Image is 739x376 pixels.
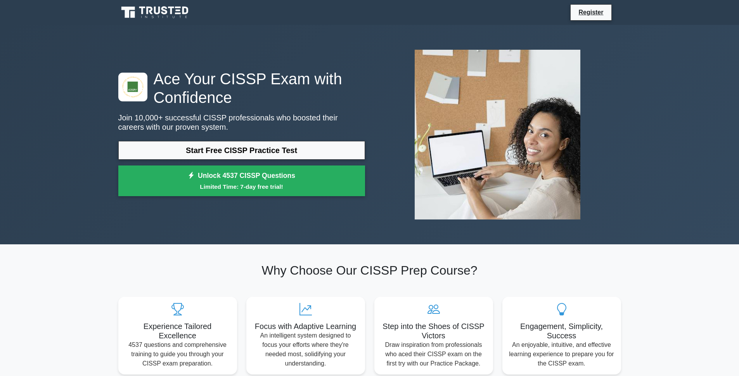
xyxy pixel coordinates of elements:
[128,182,355,191] small: Limited Time: 7-day free trial!
[381,340,487,368] p: Draw inspiration from professionals who aced their CISSP exam on the first try with our Practice ...
[574,7,608,17] a: Register
[253,322,359,331] h5: Focus with Adaptive Learning
[381,322,487,340] h5: Step into the Shoes of CISSP Victors
[118,165,365,197] a: Unlock 4537 CISSP QuestionsLimited Time: 7-day free trial!
[118,113,365,132] p: Join 10,000+ successful CISSP professionals who boosted their careers with our proven system.
[118,141,365,160] a: Start Free CISSP Practice Test
[509,340,615,368] p: An enjoyable, intuitive, and effective learning experience to prepare you for the CISSP exam.
[509,322,615,340] h5: Engagement, Simplicity, Success
[125,340,231,368] p: 4537 questions and comprehensive training to guide you through your CISSP exam preparation.
[118,70,365,107] h1: Ace Your CISSP Exam with Confidence
[125,322,231,340] h5: Experience Tailored Excellence
[118,263,621,278] h2: Why Choose Our CISSP Prep Course?
[253,331,359,368] p: An intelligent system designed to focus your efforts where they're needed most, solidifying your ...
